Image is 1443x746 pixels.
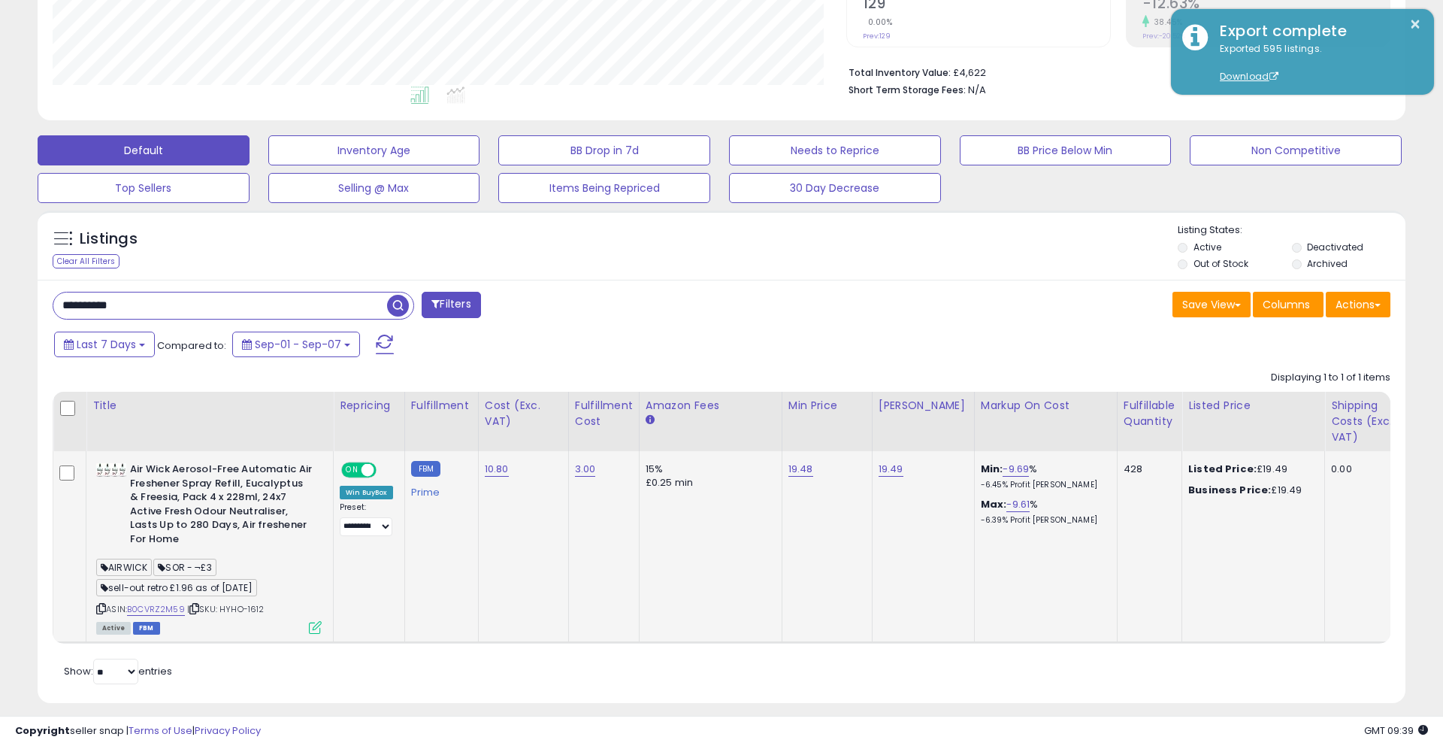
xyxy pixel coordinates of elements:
[422,292,480,318] button: Filters
[53,254,119,268] div: Clear All Filters
[96,462,322,632] div: ASIN:
[981,462,1003,476] b: Min:
[788,462,813,477] a: 19.48
[981,497,1007,511] b: Max:
[343,464,362,477] span: ON
[849,66,951,79] b: Total Inventory Value:
[1271,371,1390,385] div: Displaying 1 to 1 of 1 items
[981,498,1106,526] div: %
[1188,462,1313,476] div: £19.49
[129,723,192,738] a: Terms of Use
[646,398,776,414] div: Amazon Fees
[64,664,172,678] span: Show: entries
[133,622,160,635] span: FBM
[1142,32,1185,41] small: Prev: -20.52%
[340,502,393,536] div: Preset:
[1409,15,1421,34] button: ×
[1193,257,1248,270] label: Out of Stock
[268,135,480,165] button: Inventory Age
[340,398,398,414] div: Repricing
[38,135,250,165] button: Default
[788,398,866,414] div: Min Price
[1220,70,1278,83] a: Download
[38,173,250,203] button: Top Sellers
[960,135,1172,165] button: BB Price Below Min
[498,173,710,203] button: Items Being Repriced
[127,603,185,616] a: B0CVRZ2M59
[130,462,313,550] b: Air Wick Aerosol-Free Automatic Air Freshener Spray Refill, Eucalyptus & Freesia, Pack 4 x 228ml,...
[187,603,265,615] span: | SKU: HYHO-1612
[879,398,968,414] div: [PERSON_NAME]
[646,414,655,427] small: Amazon Fees.
[729,173,941,203] button: 30 Day Decrease
[646,476,770,490] div: £0.25 min
[1124,462,1170,476] div: 428
[96,622,131,635] span: All listings currently available for purchase on Amazon
[849,62,1379,80] li: £4,622
[1006,497,1030,512] a: -9.61
[981,515,1106,526] p: -6.39% Profit [PERSON_NAME]
[974,392,1117,451] th: The percentage added to the cost of goods (COGS) that forms the calculator for Min & Max prices.
[1188,398,1318,414] div: Listed Price
[981,480,1106,490] p: -6.45% Profit [PERSON_NAME]
[849,83,966,96] b: Short Term Storage Fees:
[1307,241,1363,253] label: Deactivated
[411,398,472,414] div: Fulfillment
[1331,398,1408,445] div: Shipping Costs (Exc. VAT)
[1193,241,1221,253] label: Active
[268,173,480,203] button: Selling @ Max
[1188,462,1257,476] b: Listed Price:
[1209,42,1423,84] div: Exported 595 listings.
[195,723,261,738] a: Privacy Policy
[1188,484,1313,497] div: £19.49
[1307,257,1348,270] label: Archived
[646,462,770,476] div: 15%
[485,398,562,429] div: Cost (Exc. VAT)
[1209,20,1423,42] div: Export complete
[96,559,152,576] span: AIRWICK
[575,398,633,429] div: Fulfillment Cost
[575,462,596,477] a: 3.00
[411,481,467,499] div: Prime
[1331,462,1403,476] div: 0.00
[1172,292,1251,317] button: Save View
[729,135,941,165] button: Needs to Reprice
[80,229,138,250] h5: Listings
[498,135,710,165] button: BB Drop in 7d
[981,398,1111,414] div: Markup on Cost
[1190,135,1402,165] button: Non Competitive
[1124,398,1175,429] div: Fulfillable Quantity
[77,337,136,352] span: Last 7 Days
[1003,462,1029,477] a: -9.69
[1263,297,1310,312] span: Columns
[374,464,398,477] span: OFF
[879,462,903,477] a: 19.49
[157,338,226,353] span: Compared to:
[54,332,155,357] button: Last 7 Days
[1253,292,1324,317] button: Columns
[863,17,893,28] small: 0.00%
[863,32,891,41] small: Prev: 129
[1326,292,1390,317] button: Actions
[968,83,986,97] span: N/A
[1149,17,1183,28] small: 38.45%
[153,559,216,576] span: SOR - ¬£3
[1178,223,1405,238] p: Listing States:
[232,332,360,357] button: Sep-01 - Sep-07
[340,486,393,499] div: Win BuyBox
[1188,483,1271,497] b: Business Price:
[96,579,257,596] span: sell-out retro £1.96 as of [DATE]
[981,462,1106,490] div: %
[96,463,126,477] img: 41C1LQnpkTL._SL40_.jpg
[92,398,327,414] div: Title
[485,462,509,477] a: 10.80
[411,461,440,477] small: FBM
[15,723,70,738] strong: Copyright
[1364,723,1428,738] span: 2025-09-15 09:39 GMT
[15,724,261,738] div: seller snap | |
[255,337,341,352] span: Sep-01 - Sep-07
